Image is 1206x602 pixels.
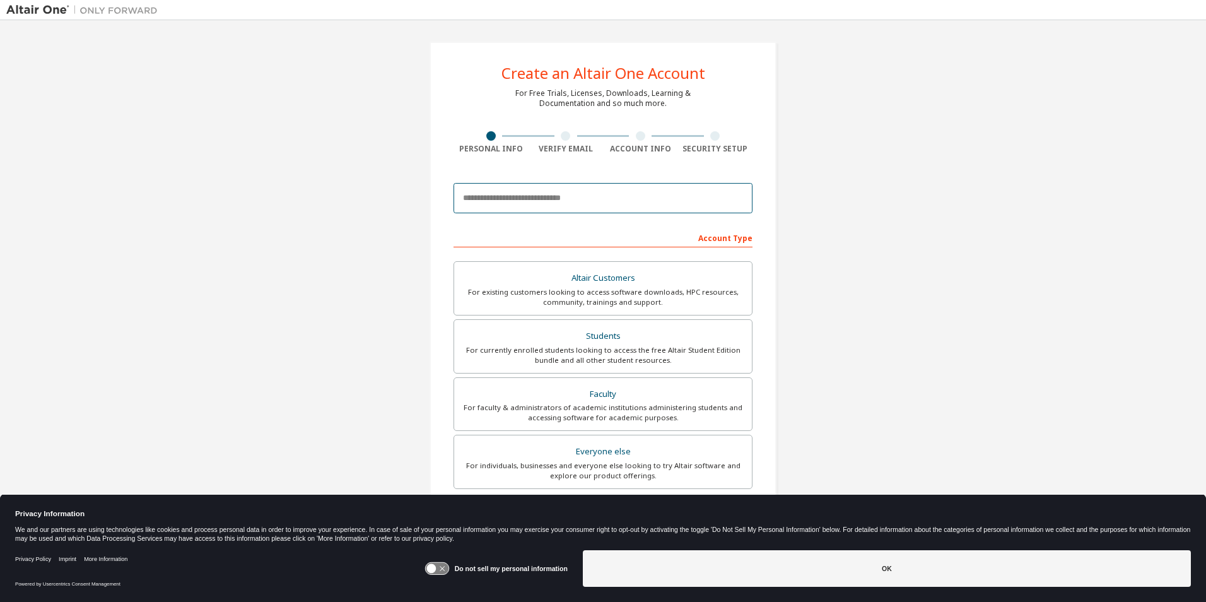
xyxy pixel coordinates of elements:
div: Students [462,328,744,345]
div: For Free Trials, Licenses, Downloads, Learning & Documentation and so much more. [515,88,691,109]
div: Verify Email [529,144,604,154]
div: Faculty [462,386,744,403]
div: Altair Customers [462,269,744,287]
div: For individuals, businesses and everyone else looking to try Altair software and explore our prod... [462,461,744,481]
div: Create an Altair One Account [501,66,705,81]
div: Account Type [454,227,752,247]
div: Account Info [603,144,678,154]
div: For currently enrolled students looking to access the free Altair Student Edition bundle and all ... [462,345,744,365]
div: For existing customers looking to access software downloads, HPC resources, community, trainings ... [462,287,744,307]
div: Everyone else [462,443,744,461]
img: Altair One [6,4,164,16]
div: For faculty & administrators of academic institutions administering students and accessing softwa... [462,403,744,423]
div: Security Setup [678,144,753,154]
div: Personal Info [454,144,529,154]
